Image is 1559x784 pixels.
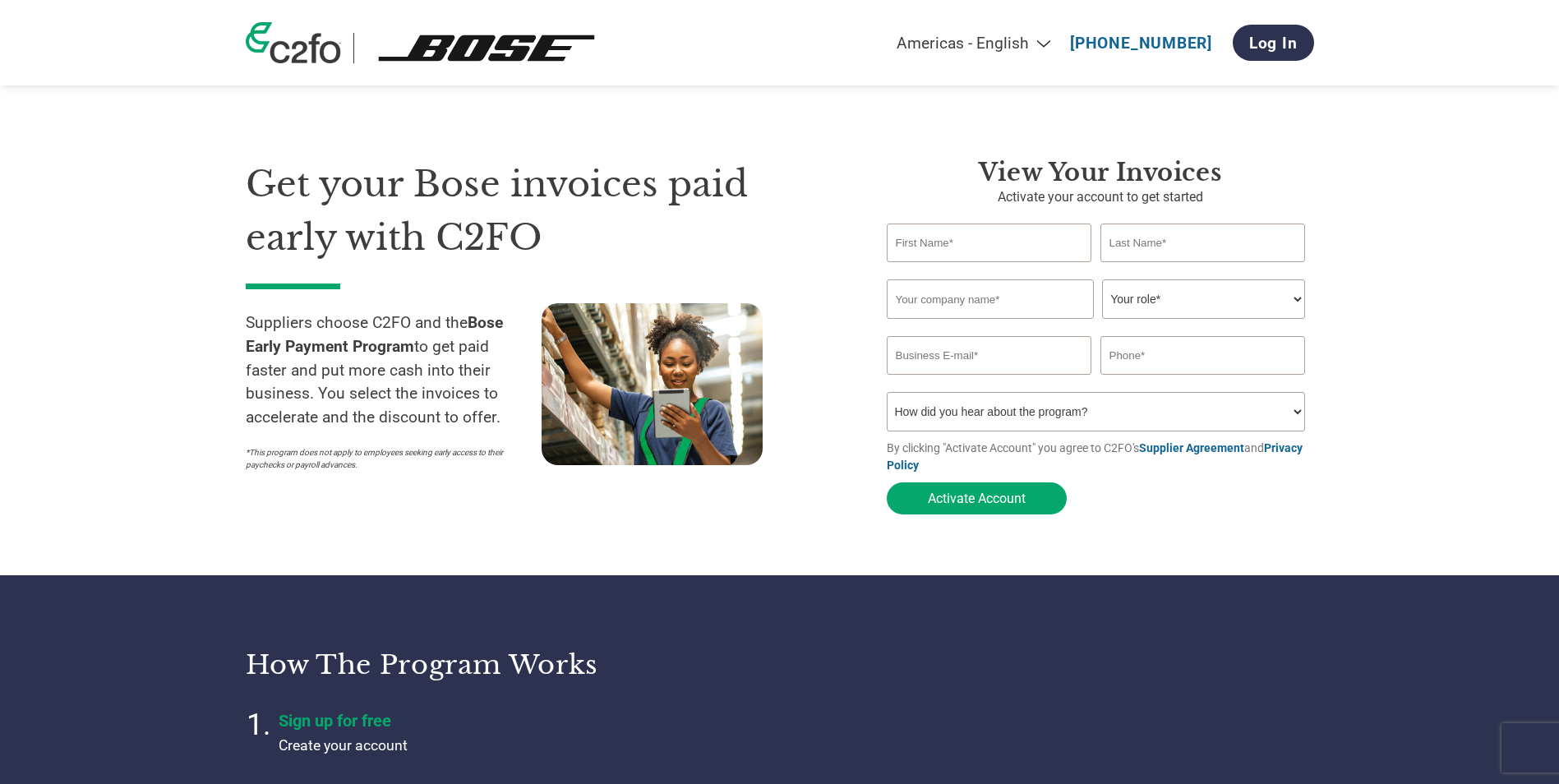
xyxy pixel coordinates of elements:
[1100,336,1306,375] input: Phone*
[1233,25,1314,61] a: Log In
[887,336,1092,375] input: Invalid Email format
[279,711,690,731] h4: Sign up for free
[1070,34,1212,53] a: [PHONE_NUMBER]
[246,313,503,356] strong: Bose Early Payment Program
[279,735,690,756] p: Create your account
[246,158,837,264] h1: Get your Bose invoices paid early with C2FO
[1100,264,1306,273] div: Invalid last name or last name is too long
[246,446,525,471] p: *This program does not apply to employees seeking early access to their paychecks or payroll adva...
[246,311,542,430] p: Suppliers choose C2FO and the to get paid faster and put more cash into their business. You selec...
[887,224,1092,262] input: First Name*
[887,187,1314,207] p: Activate your account to get started
[887,279,1094,319] input: Your company name*
[887,264,1092,273] div: Invalid first name or first name is too long
[887,482,1067,514] button: Activate Account
[887,158,1314,187] h3: View Your Invoices
[887,321,1306,330] div: Invalid company name or company name is too long
[542,303,763,465] img: supply chain worker
[1139,441,1244,454] a: Supplier Agreement
[1100,376,1306,385] div: Inavlid Phone Number
[887,376,1092,385] div: Inavlid Email Address
[1100,224,1306,262] input: Last Name*
[246,648,759,681] h3: How the program works
[1102,279,1305,319] select: Title/Role
[367,33,608,63] img: Bose
[887,440,1314,474] p: By clicking "Activate Account" you agree to C2FO's and
[887,441,1303,472] a: Privacy Policy
[246,22,341,63] img: c2fo logo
